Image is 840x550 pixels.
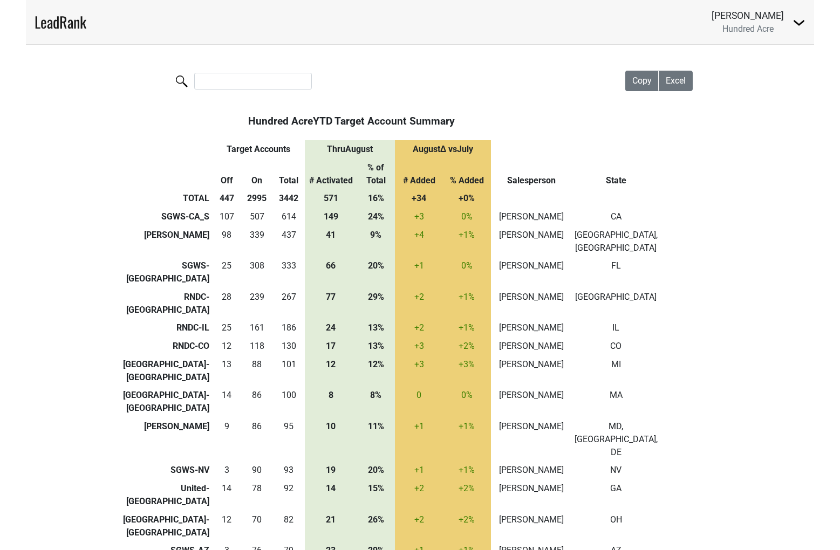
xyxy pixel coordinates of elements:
[491,479,572,511] td: [PERSON_NAME]
[712,9,784,23] div: [PERSON_NAME]
[395,159,443,190] th: # Added: activate to sort column ascending
[491,417,572,462] td: [PERSON_NAME]
[241,462,272,480] td: 90
[395,190,443,208] th: +34
[212,319,241,338] td: 25
[722,24,774,34] span: Hundred Acre
[572,386,660,417] td: MA
[121,190,213,208] th: TOTAL
[273,479,305,511] td: 92
[212,208,241,226] td: 107
[121,288,213,319] td: RNDC-[GEOGRAPHIC_DATA]
[793,16,805,29] img: Dropdown Menu
[572,462,660,480] td: NV
[443,190,491,208] th: +0%
[241,208,272,226] td: 507
[241,226,272,257] td: 339
[572,511,660,542] td: OH
[305,159,357,190] th: # Activated: activate to sort column ascending
[212,257,241,288] td: 25
[491,257,572,288] td: [PERSON_NAME]
[273,288,305,319] td: 267
[273,257,305,288] td: 333
[241,355,272,387] td: 88
[572,337,660,355] td: CO
[273,190,305,208] th: 3442
[212,337,241,355] td: 12
[212,140,305,159] th: Target Accounts
[443,159,491,190] th: % Added: activate to sort column ascending
[121,417,213,462] td: [PERSON_NAME]
[121,462,213,480] td: SGWS-NV
[273,417,305,462] td: 95
[395,140,491,159] th: August Δ vs July
[491,208,572,226] td: [PERSON_NAME]
[305,190,357,208] th: 571
[572,288,660,319] td: [GEOGRAPHIC_DATA]
[212,417,241,462] td: 9
[121,257,213,288] td: SGWS-[GEOGRAPHIC_DATA]
[491,462,572,480] td: [PERSON_NAME]
[659,71,693,91] button: Excel
[241,190,272,208] th: 2995
[491,319,572,338] td: [PERSON_NAME]
[241,159,272,190] th: On: activate to sort column ascending
[241,319,272,338] td: 161
[212,386,241,417] td: 14
[121,319,213,338] td: RNDC-IL
[491,159,572,190] th: Salesperson: activate to sort column ascending
[572,159,660,190] th: State: activate to sort column ascending
[491,226,572,257] td: [PERSON_NAME]
[491,511,572,542] td: [PERSON_NAME]
[572,479,660,511] td: GA
[212,355,241,387] td: 13
[273,337,305,355] td: 130
[212,159,241,190] th: Off: activate to sort column ascending
[241,337,272,355] td: 118
[273,208,305,226] td: 614
[273,159,305,190] th: Total: activate to sort column ascending
[357,190,395,208] th: 16%
[625,71,659,91] button: Copy
[241,511,272,542] td: 70
[491,355,572,387] td: [PERSON_NAME]
[572,257,660,288] td: FL
[121,226,213,257] td: [PERSON_NAME]
[212,102,491,140] th: Hundred Acre YTD Target Account Summary
[212,479,241,511] td: 14
[572,355,660,387] td: MI
[121,208,213,226] td: SGWS-CA_S
[212,462,241,480] td: 3
[357,159,395,190] th: % of Total: activate to sort column ascending
[241,288,272,319] td: 239
[572,417,660,462] td: MD, [GEOGRAPHIC_DATA], DE
[273,511,305,542] td: 82
[305,140,395,159] th: Thru August
[121,355,213,387] td: [GEOGRAPHIC_DATA]-[GEOGRAPHIC_DATA]
[241,417,272,462] td: 86
[572,319,660,338] td: IL
[121,102,213,140] th: &nbsp;: activate to sort column ascending
[273,462,305,480] td: 93
[121,479,213,511] td: United-[GEOGRAPHIC_DATA]
[273,386,305,417] td: 100
[632,75,652,86] span: Copy
[491,288,572,319] td: [PERSON_NAME]
[212,511,241,542] td: 12
[572,208,660,226] td: CA
[35,11,86,33] a: LeadRank
[212,190,241,208] th: 447
[273,319,305,338] td: 186
[121,511,213,542] td: [GEOGRAPHIC_DATA]-[GEOGRAPHIC_DATA]
[241,257,272,288] td: 308
[241,386,272,417] td: 86
[121,337,213,355] td: RNDC-CO
[241,479,272,511] td: 78
[491,337,572,355] td: [PERSON_NAME]
[212,288,241,319] td: 28
[666,75,686,86] span: Excel
[273,226,305,257] td: 437
[273,355,305,387] td: 101
[212,226,241,257] td: 98
[572,226,660,257] td: [GEOGRAPHIC_DATA], [GEOGRAPHIC_DATA]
